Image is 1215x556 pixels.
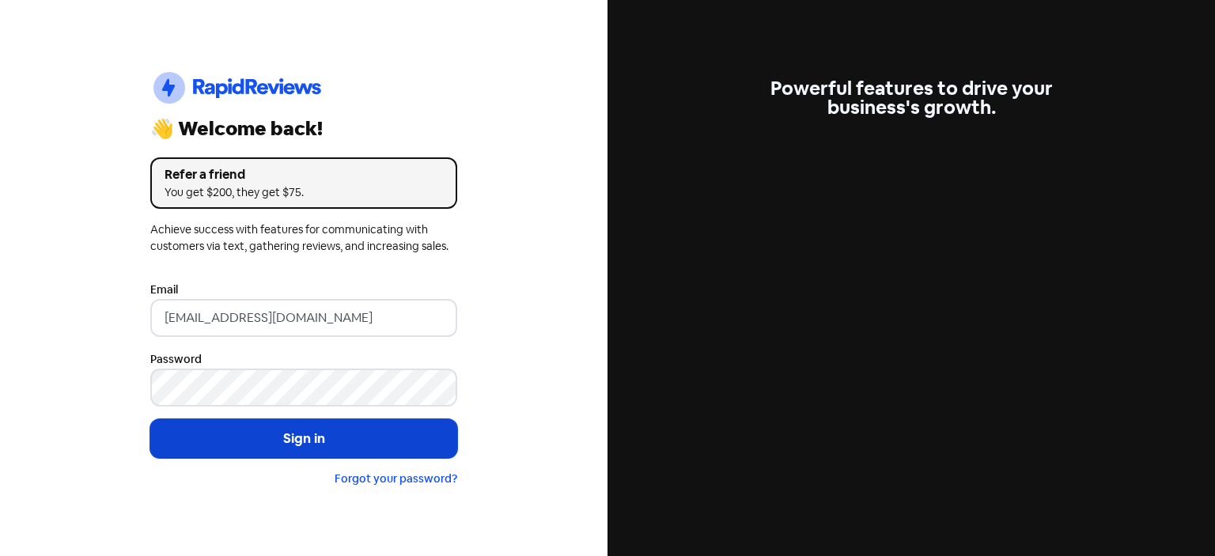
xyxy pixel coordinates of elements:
a: Forgot your password? [335,471,457,486]
div: You get $200, they get $75. [165,184,443,201]
div: Refer a friend [165,165,443,184]
button: Sign in [150,419,457,459]
div: 👋 Welcome back! [150,119,457,138]
div: Achieve success with features for communicating with customers via text, gathering reviews, and i... [150,221,457,255]
label: Email [150,282,178,298]
div: Powerful features to drive your business's growth. [758,79,1065,117]
input: Enter your email address... [150,299,457,337]
label: Password [150,351,202,368]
